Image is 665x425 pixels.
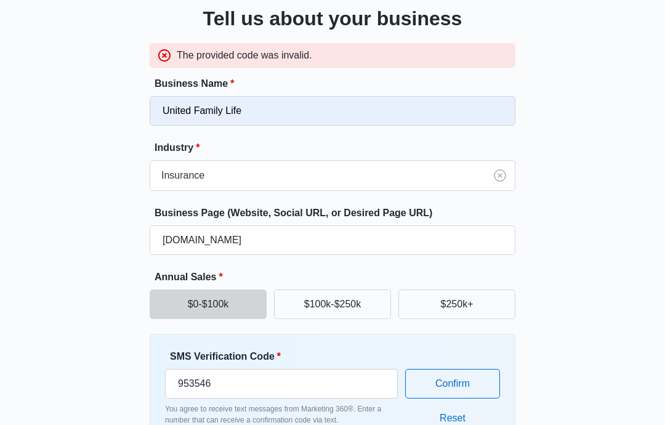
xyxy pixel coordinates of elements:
[155,206,520,221] label: Business Page (Website, Social URL, or Desired Page URL)
[150,96,515,126] input: e.g. Jane's Plumbing
[150,225,515,255] input: e.g. janesplumbing.com
[155,76,520,91] label: Business Name
[155,140,520,155] label: Industry
[170,349,403,364] label: SMS Verification Code
[150,289,267,319] button: $0-$100k
[398,289,515,319] button: $250k+
[155,270,520,285] label: Annual Sales
[203,4,462,33] h3: Tell us about your business
[177,48,312,63] p: The provided code was invalid.
[490,166,510,185] button: Clear
[405,369,500,399] button: Confirm
[165,369,398,399] input: Enter verification code
[274,289,391,319] button: $100k-$250k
